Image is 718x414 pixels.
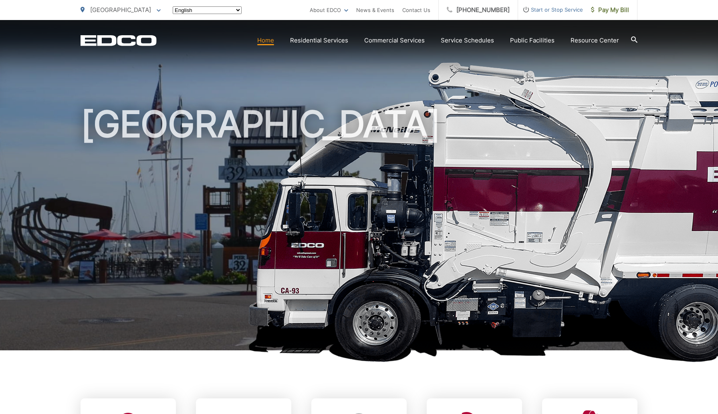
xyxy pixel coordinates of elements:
[510,36,555,45] a: Public Facilities
[81,104,637,358] h1: [GEOGRAPHIC_DATA]
[441,36,494,45] a: Service Schedules
[364,36,425,45] a: Commercial Services
[290,36,348,45] a: Residential Services
[310,5,348,15] a: About EDCO
[257,36,274,45] a: Home
[173,6,242,14] select: Select a language
[402,5,430,15] a: Contact Us
[571,36,619,45] a: Resource Center
[356,5,394,15] a: News & Events
[90,6,151,14] span: [GEOGRAPHIC_DATA]
[81,35,157,46] a: EDCD logo. Return to the homepage.
[591,5,629,15] span: Pay My Bill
